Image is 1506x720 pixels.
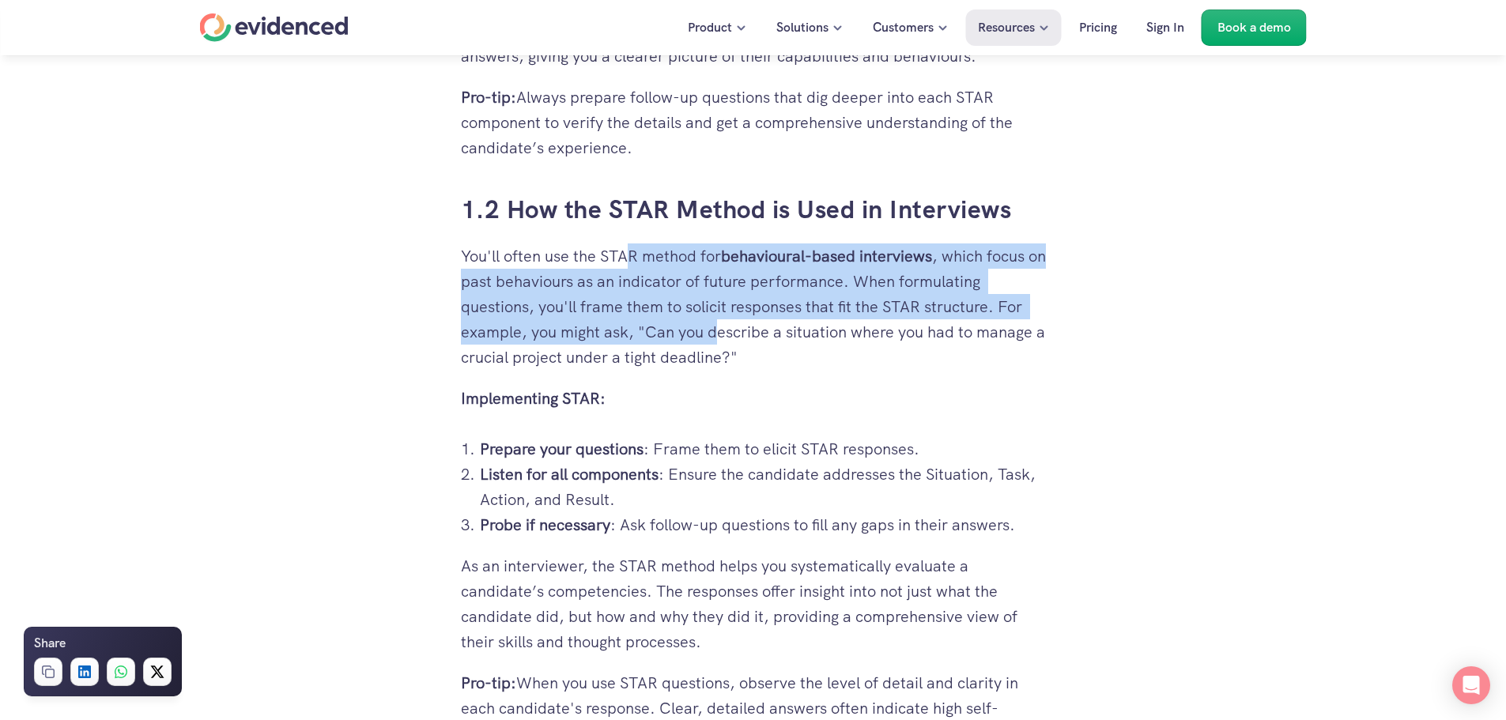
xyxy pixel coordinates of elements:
div: Open Intercom Messenger [1452,666,1490,704]
strong: behavioural-based interviews [721,246,932,266]
p: : Frame them to elicit STAR responses. [480,436,1046,462]
strong: Listen for all components [480,464,659,484]
p: Sign In [1146,17,1184,38]
a: Sign In [1134,9,1196,46]
p: Product [688,17,732,38]
h6: Share [34,633,66,654]
p: Solutions [776,17,828,38]
strong: Pro-tip: [461,673,516,693]
strong: Implementing STAR: [461,388,606,409]
p: Pricing [1079,17,1117,38]
a: Book a demo [1202,9,1307,46]
p: Resources [978,17,1035,38]
a: Pricing [1067,9,1129,46]
p: : Ask follow-up questions to fill any gaps in their answers. [480,512,1046,537]
strong: Prepare your questions [480,439,644,459]
a: 1.2 How the STAR Method is Used in Interviews [461,193,1012,226]
p: Always prepare follow-up questions that dig deeper into each STAR component to verify the details... [461,85,1046,160]
p: You'll often use the STAR method for , which focus on past behaviours as an indicator of future p... [461,243,1046,370]
p: : Ensure the candidate addresses the Situation, Task, Action, and Result. [480,462,1046,512]
p: Customers [873,17,934,38]
p: Book a demo [1217,17,1291,38]
p: As an interviewer, the STAR method helps you systematically evaluate a candidate’s competencies. ... [461,553,1046,654]
a: Home [200,13,349,42]
strong: Probe if necessary [480,515,610,535]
